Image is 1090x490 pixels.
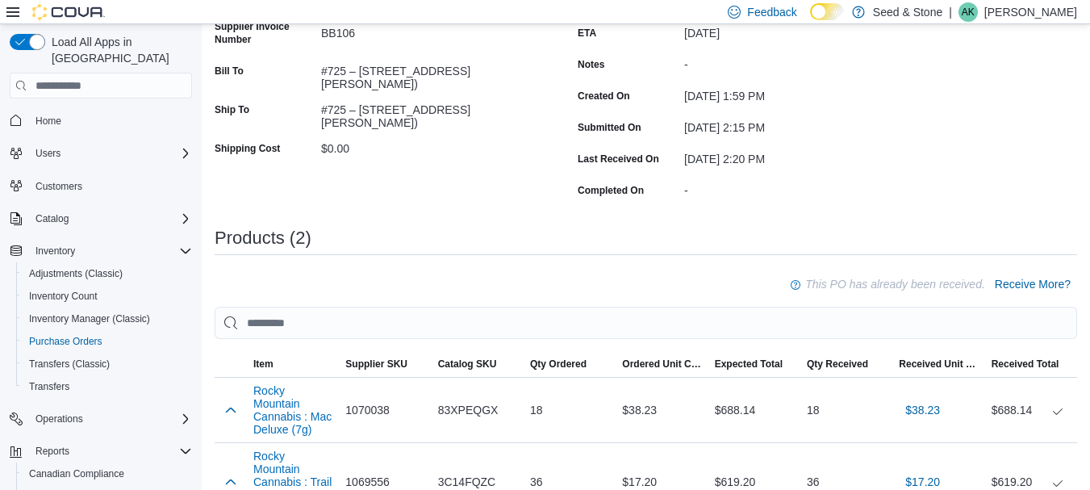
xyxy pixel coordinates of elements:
span: Reports [35,445,69,458]
p: Seed & Stone [873,2,942,22]
a: Home [29,111,68,131]
span: Canadian Compliance [23,464,192,484]
button: Received Total [985,351,1077,377]
button: Catalog [3,207,198,230]
button: Inventory [29,241,81,261]
button: $38.23 [899,394,946,426]
span: Catalog SKU [438,358,497,371]
button: Catalog [29,209,75,228]
label: Shipping Cost [215,142,280,155]
button: Users [3,142,198,165]
p: This PO has already been received. [805,274,985,294]
span: Load All Apps in [GEOGRAPHIC_DATA] [45,34,192,66]
div: $0.00 [321,136,537,155]
span: Supplier SKU [345,358,407,371]
button: Qty Received [800,351,892,377]
span: Customers [29,176,192,196]
span: Operations [35,413,83,425]
span: Inventory Count [23,287,192,306]
button: Users [29,144,67,163]
span: Transfers (Classic) [29,358,110,371]
div: $688.14 [708,394,800,426]
span: Received Total [992,358,1059,371]
span: Transfers (Classic) [23,354,192,374]
span: Qty Ordered [530,358,587,371]
span: Inventory Manager (Classic) [29,312,150,325]
p: [PERSON_NAME] [984,2,1077,22]
button: Inventory Count [16,285,198,308]
button: Canadian Compliance [16,463,198,485]
img: Cova [32,4,105,20]
span: Transfers [29,380,69,393]
label: Last Received On [578,153,659,165]
div: $38.23 [616,394,708,426]
a: Purchase Orders [23,332,109,351]
span: $17.20 [905,474,940,490]
div: #725 – [STREET_ADDRESS][PERSON_NAME]) [321,97,537,129]
span: Catalog [35,212,69,225]
div: 18 [524,394,616,426]
span: Operations [29,409,192,429]
span: Qty Received [807,358,868,371]
button: Supplier SKU [339,351,431,377]
button: Catalog SKU [432,351,524,377]
span: Ordered Unit Cost [622,358,701,371]
span: Reports [29,442,192,461]
div: [DATE] [684,20,900,40]
span: Item [253,358,274,371]
label: Ship To [215,103,249,116]
div: BB106 [321,20,537,40]
span: Adjustments (Classic) [29,267,123,280]
span: Transfers [23,377,192,396]
h3: Products (2) [215,228,311,248]
label: Created On [578,90,630,103]
label: Submitted On [578,121,641,134]
button: Transfers (Classic) [16,353,198,375]
span: Users [35,147,61,160]
span: Received Unit Cost [899,358,978,371]
span: Inventory Count [29,290,98,303]
button: Adjustments (Classic) [16,262,198,285]
a: Canadian Compliance [23,464,131,484]
span: Inventory [35,245,75,258]
a: Inventory Manager (Classic) [23,309,157,329]
span: Users [29,144,192,163]
button: Reports [3,440,198,463]
label: Bill To [215,65,244,77]
div: [DATE] 2:20 PM [684,146,900,165]
button: Transfers [16,375,198,398]
button: Ordered Unit Cost [616,351,708,377]
span: Feedback [747,4,796,20]
span: Home [35,115,61,128]
div: - [684,52,900,71]
label: ETA [578,27,596,40]
div: [DATE] 1:59 PM [684,83,900,103]
a: Transfers (Classic) [23,354,116,374]
label: Supplier Invoice Number [215,20,315,46]
span: 83XPEQGX [438,400,499,420]
a: Inventory Count [23,287,104,306]
button: Operations [3,408,198,430]
span: Adjustments (Classic) [23,264,192,283]
button: Receive More? [988,268,1077,300]
span: Inventory [29,241,192,261]
span: Customers [35,180,82,193]
a: Adjustments (Classic) [23,264,129,283]
span: Catalog [29,209,192,228]
span: 1070038 [345,400,390,420]
div: [DATE] 2:15 PM [684,115,900,134]
button: Expected Total [708,351,800,377]
span: Dark Mode [810,20,811,21]
div: - [684,178,900,197]
button: Home [3,108,198,132]
button: Customers [3,174,198,198]
button: Reports [29,442,76,461]
span: AK [962,2,975,22]
span: Canadian Compliance [29,467,124,480]
button: Item [247,351,339,377]
button: Inventory [3,240,198,262]
button: Rocky Mountain Cannabis : Mac Deluxe (7g) [253,384,332,436]
div: 18 [800,394,892,426]
button: Received Unit Cost [892,351,984,377]
button: Purchase Orders [16,330,198,353]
